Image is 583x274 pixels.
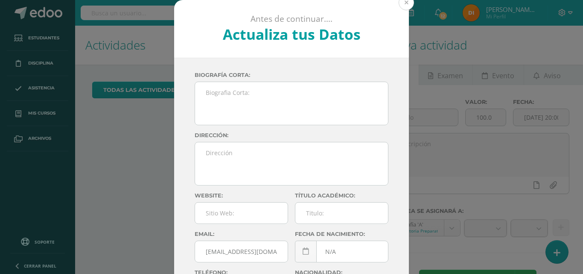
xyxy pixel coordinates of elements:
[197,24,386,44] h2: Actualiza tus Datos
[195,203,288,224] input: Sitio Web:
[195,241,288,262] input: Correo Electronico:
[195,192,288,199] label: Website:
[197,14,386,24] p: Antes de continuar....
[295,192,388,199] label: Título académico:
[295,203,388,224] input: Titulo:
[295,241,388,262] input: Fecha de Nacimiento:
[195,132,388,138] label: Dirección:
[195,72,388,78] label: Biografía corta:
[195,231,288,237] label: Email:
[295,231,388,237] label: Fecha de nacimiento:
